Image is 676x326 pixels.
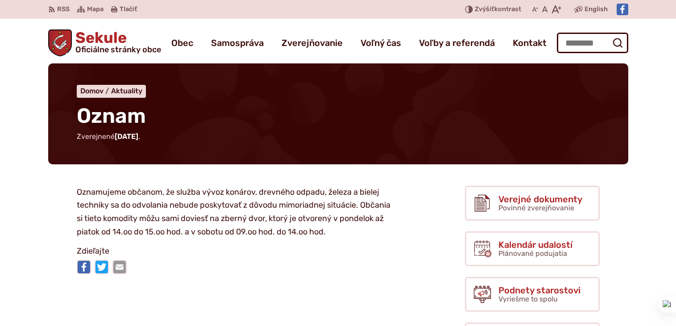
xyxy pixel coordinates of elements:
a: Domov [80,87,111,95]
a: Logo Sekule, prejsť na domovskú stránku. [48,29,162,56]
span: [DATE] [115,132,138,141]
a: English [583,4,610,15]
p: Zdieľajte [77,245,394,258]
a: Kalendár udalostí Plánované podujatia [465,231,600,266]
span: Mapa [87,4,104,15]
p: Zverejnené . [77,131,600,142]
img: Zdieľať e-mailom [112,260,127,274]
span: Kalendár udalostí [498,240,572,250]
img: Zdieľať na Twitteri [95,260,109,274]
img: Zdieľať na Facebooku [77,260,91,274]
span: Zvýšiť [475,5,494,13]
span: Podnety starostovi [498,285,581,295]
a: Zverejňovanie [282,30,343,55]
img: Prejsť na domovskú stránku [48,29,72,56]
span: RSS [57,4,70,15]
span: English [585,4,608,15]
a: Podnety starostovi Vyriešme to spolu [465,277,600,312]
a: Obec [171,30,193,55]
a: Samospráva [211,30,264,55]
span: Oznam [77,104,146,128]
span: Plánované podujatia [498,249,567,258]
span: Vyriešme to spolu [498,295,558,303]
span: Povinné zverejňovanie [498,204,574,212]
a: Verejné dokumenty Povinné zverejňovanie [465,186,600,221]
a: Voľby a referendá [419,30,495,55]
span: kontrast [475,6,521,13]
span: Tlačiť [120,6,137,13]
span: Domov [80,87,104,95]
span: Oficiálne stránky obce [75,46,161,54]
a: Aktuality [111,87,142,95]
span: Sekule [72,30,161,54]
a: Voľný čas [361,30,401,55]
span: Verejné dokumenty [498,194,582,204]
a: Kontakt [513,30,547,55]
p: Oznamujeme občanom, že služba vývoz konárov, drevného odpadu, železa a bielej techniky sa do odvo... [77,186,394,239]
img: Prejsť na Facebook stránku [617,4,628,15]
